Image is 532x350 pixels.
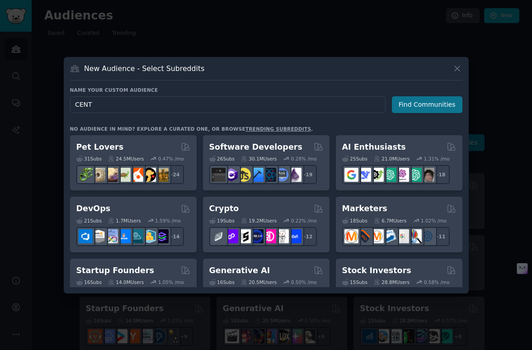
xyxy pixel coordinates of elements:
img: DeepSeek [357,168,371,182]
img: CryptoNews [275,229,289,243]
h2: Marketers [342,203,387,214]
img: PetAdvice [142,168,156,182]
img: OpenAIDev [395,168,409,182]
h3: New Audience - Select Subreddits [84,64,204,73]
button: Find Communities [392,96,462,113]
img: MarketingResearch [408,229,422,243]
div: 25 Sub s [342,156,367,162]
input: Pick a short name, like "Digital Marketers" or "Movie-Goers" [70,96,386,113]
img: leopardgeckos [104,168,118,182]
h2: Stock Investors [342,265,411,276]
div: 31 Sub s [76,156,102,162]
img: learnjavascript [237,168,251,182]
div: 1.02 % /mo [421,218,447,224]
img: DevOpsLinks [117,229,131,243]
img: OnlineMarketing [420,229,434,243]
div: 0.22 % /mo [291,218,317,224]
h2: AI Enthusiasts [342,142,406,153]
img: iOSProgramming [250,168,264,182]
div: + 18 [431,165,450,184]
div: + 12 [298,227,317,246]
div: 6.7M Users [374,218,407,224]
img: csharp [224,168,238,182]
img: reactnative [262,168,276,182]
img: defi_ [287,229,301,243]
div: 28.8M Users [374,279,410,285]
h2: Generative AI [209,265,270,276]
div: 26 Sub s [209,156,235,162]
img: herpetology [79,168,93,182]
div: 14.0M Users [108,279,144,285]
h2: DevOps [76,203,111,214]
div: 19.2M Users [241,218,277,224]
img: ballpython [91,168,105,182]
img: web3 [250,229,264,243]
img: platformengineering [129,229,143,243]
img: 0xPolygon [224,229,238,243]
img: ethfinance [212,229,226,243]
div: 1.05 % /mo [158,279,184,285]
div: 18 Sub s [342,218,367,224]
img: dogbreed [155,168,169,182]
img: chatgpt_prompts_ [408,168,422,182]
img: GoogleGeminiAI [344,168,358,182]
img: content_marketing [344,229,358,243]
div: 20.5M Users [241,279,277,285]
div: + 19 [298,165,317,184]
img: googleads [395,229,409,243]
div: 21.0M Users [374,156,410,162]
div: 1.59 % /mo [155,218,181,224]
div: 1.7M Users [108,218,141,224]
div: 16 Sub s [76,279,102,285]
img: Emailmarketing [382,229,396,243]
img: defiblockchain [262,229,276,243]
img: AItoolsCatalog [370,168,384,182]
div: 0.58 % /mo [424,279,450,285]
div: + 14 [165,227,184,246]
div: 21 Sub s [76,218,102,224]
img: software [212,168,226,182]
img: aws_cdk [142,229,156,243]
div: 30.1M Users [241,156,277,162]
h2: Crypto [209,203,239,214]
div: + 24 [165,165,184,184]
div: + 11 [431,227,450,246]
div: 0.28 % /mo [291,156,317,162]
img: AskMarketing [370,229,384,243]
div: 16 Sub s [209,279,235,285]
div: 19 Sub s [209,218,235,224]
img: chatgpt_promptDesign [382,168,396,182]
img: elixir [287,168,301,182]
img: bigseo [357,229,371,243]
h2: Pet Lovers [76,142,124,153]
h2: Startup Founders [76,265,154,276]
a: trending subreddits [245,126,311,132]
h3: Name your custom audience [70,87,462,93]
div: No audience in mind? Explore a curated one, or browse . [70,126,313,132]
img: AWS_Certified_Experts [91,229,105,243]
div: 0.50 % /mo [291,279,317,285]
div: 0.47 % /mo [158,156,184,162]
div: 15 Sub s [342,279,367,285]
img: azuredevops [79,229,93,243]
h2: Software Developers [209,142,302,153]
div: 24.5M Users [108,156,144,162]
img: PlatformEngineers [155,229,169,243]
img: turtle [117,168,131,182]
img: ArtificalIntelligence [420,168,434,182]
img: AskComputerScience [275,168,289,182]
img: ethstaker [237,229,251,243]
img: Docker_DevOps [104,229,118,243]
div: 1.31 % /mo [424,156,450,162]
img: cockatiel [129,168,143,182]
